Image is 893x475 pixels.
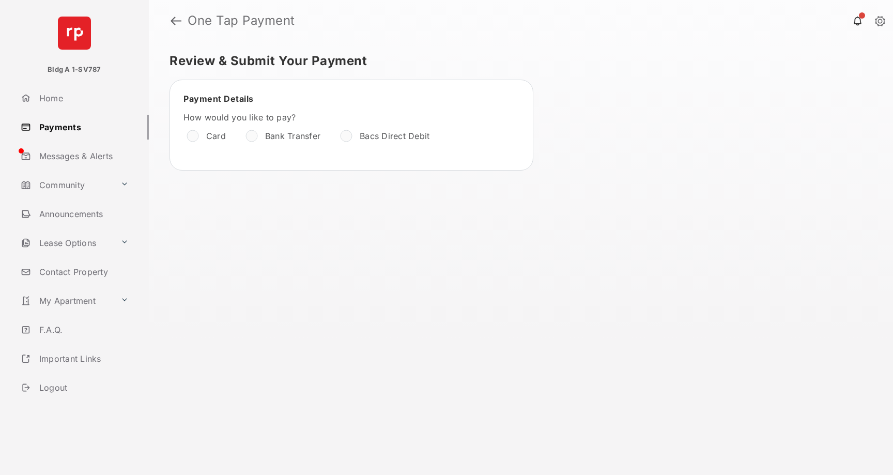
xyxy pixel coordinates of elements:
[360,131,429,141] label: Bacs Direct Debit
[17,288,116,313] a: My Apartment
[17,202,149,226] a: Announcements
[206,131,226,141] label: Card
[17,144,149,168] a: Messages & Alerts
[17,231,116,255] a: Lease Options
[183,112,494,122] label: How would you like to pay?
[17,375,149,400] a: Logout
[48,65,101,75] p: Bldg A 1-SV787
[17,173,116,197] a: Community
[17,259,149,284] a: Contact Property
[58,17,91,50] img: svg+xml;base64,PHN2ZyB4bWxucz0iaHR0cDovL3d3dy53My5vcmcvMjAwMC9zdmciIHdpZHRoPSI2NCIgaGVpZ2h0PSI2NC...
[17,86,149,111] a: Home
[17,317,149,342] a: F.A.Q.
[265,131,320,141] label: Bank Transfer
[183,94,254,104] span: Payment Details
[17,115,149,140] a: Payments
[170,55,864,67] h5: Review & Submit Your Payment
[188,14,295,27] strong: One Tap Payment
[17,346,133,371] a: Important Links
